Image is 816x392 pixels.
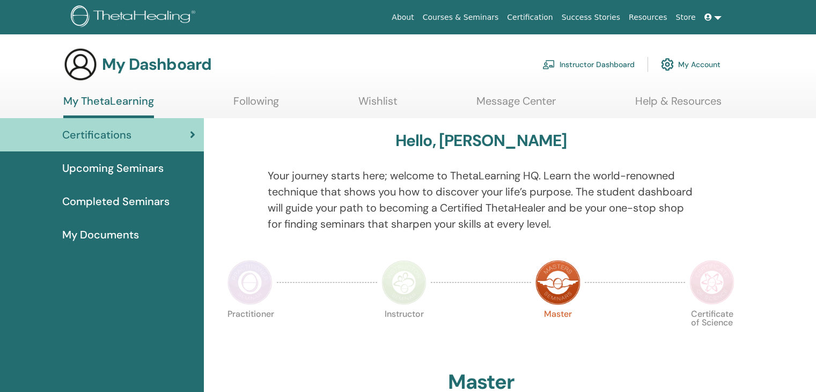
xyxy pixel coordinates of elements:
[358,95,398,115] a: Wishlist
[503,8,557,27] a: Certification
[227,260,273,305] img: Practitioner
[542,60,555,69] img: chalkboard-teacher.svg
[62,227,139,243] span: My Documents
[661,55,674,74] img: cog.svg
[689,260,734,305] img: Certificate of Science
[63,95,154,118] a: My ThetaLearning
[62,160,164,176] span: Upcoming Seminars
[672,8,700,27] a: Store
[268,168,695,232] p: Your journey starts here; welcome to ThetaLearning HQ. Learn the world-renowned technique that sh...
[635,95,722,115] a: Help & Resources
[395,131,567,150] h3: Hello, [PERSON_NAME]
[227,310,273,355] p: Practitioner
[542,53,635,76] a: Instructor Dashboard
[624,8,672,27] a: Resources
[381,260,427,305] img: Instructor
[535,310,580,355] p: Master
[535,260,580,305] img: Master
[71,5,199,30] img: logo.png
[233,95,279,115] a: Following
[62,127,131,143] span: Certifications
[387,8,418,27] a: About
[418,8,503,27] a: Courses & Seminars
[102,55,211,74] h3: My Dashboard
[557,8,624,27] a: Success Stories
[476,95,556,115] a: Message Center
[63,47,98,82] img: generic-user-icon.jpg
[661,53,721,76] a: My Account
[689,310,734,355] p: Certificate of Science
[381,310,427,355] p: Instructor
[62,193,170,209] span: Completed Seminars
